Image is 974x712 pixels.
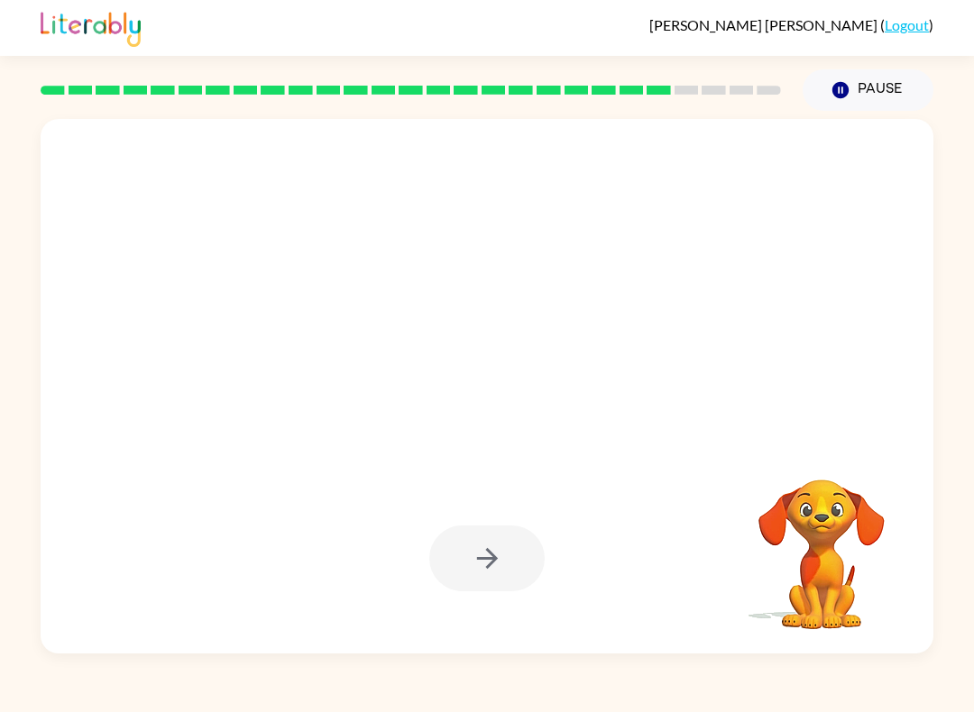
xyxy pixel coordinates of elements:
[803,69,933,111] button: Pause
[649,16,880,33] span: [PERSON_NAME] [PERSON_NAME]
[41,7,141,47] img: Literably
[731,452,912,632] video: Your browser must support playing .mp4 files to use Literably. Please try using another browser.
[649,16,933,33] div: ( )
[885,16,929,33] a: Logout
